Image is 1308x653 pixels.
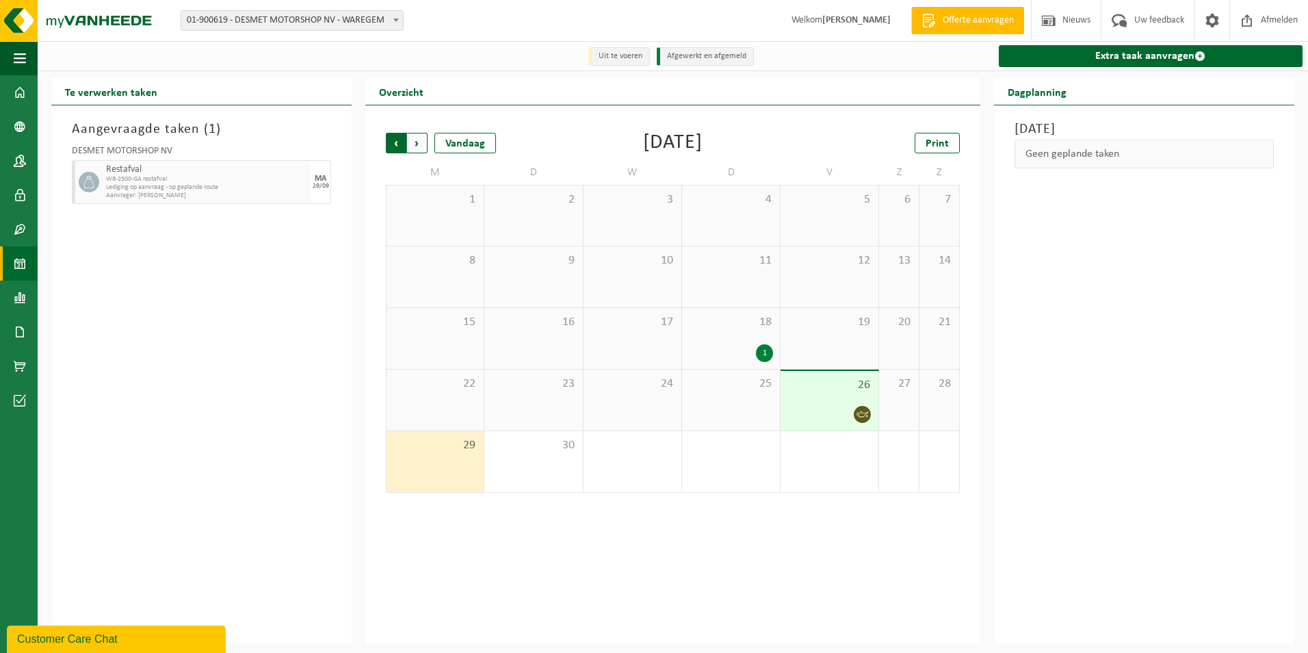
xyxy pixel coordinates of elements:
[315,175,326,183] div: MA
[393,192,477,207] span: 1
[822,15,891,25] strong: [PERSON_NAME]
[106,192,307,200] span: Aanvrager: [PERSON_NAME]
[407,133,428,153] span: Volgende
[915,133,960,153] a: Print
[689,315,773,330] span: 18
[106,183,307,192] span: Lediging op aanvraag - op geplande route
[393,376,477,392] span: 22
[886,192,912,207] span: 6
[72,119,331,140] h3: Aangevraagde taken ( )
[106,164,307,175] span: Restafval
[926,315,952,330] span: 21
[491,315,575,330] span: 16
[756,344,773,362] div: 1
[689,192,773,207] span: 4
[879,160,919,185] td: Z
[886,376,912,392] span: 27
[106,175,307,183] span: WB-2500-GA restafval
[434,133,496,153] div: Vandaag
[926,253,952,268] span: 14
[491,438,575,453] span: 30
[393,315,477,330] span: 15
[393,253,477,268] span: 8
[491,376,575,392] span: 23
[886,253,912,268] span: 13
[657,47,754,66] li: Afgewerkt en afgemeld
[590,192,675,207] span: 3
[643,133,703,153] div: [DATE]
[491,253,575,268] span: 9
[365,78,437,105] h2: Overzicht
[689,376,773,392] span: 25
[181,11,403,30] span: 01-900619 - DESMET MOTORSHOP NV - WAREGEM
[386,160,484,185] td: M
[393,438,477,453] span: 29
[491,192,575,207] span: 2
[939,14,1017,27] span: Offerte aanvragen
[919,160,960,185] td: Z
[590,253,675,268] span: 10
[209,123,216,136] span: 1
[484,160,583,185] td: D
[1015,119,1274,140] h3: [DATE]
[994,78,1080,105] h2: Dagplanning
[787,378,872,393] span: 26
[590,376,675,392] span: 24
[584,160,682,185] td: W
[313,183,329,190] div: 29/09
[787,192,872,207] span: 5
[787,315,872,330] span: 19
[926,138,949,149] span: Print
[181,10,404,31] span: 01-900619 - DESMET MOTORSHOP NV - WAREGEM
[386,133,406,153] span: Vorige
[999,45,1303,67] a: Extra taak aanvragen
[689,253,773,268] span: 11
[926,376,952,392] span: 28
[51,78,171,105] h2: Te verwerken taken
[926,192,952,207] span: 7
[781,160,879,185] td: V
[1015,140,1274,168] div: Geen geplande taken
[590,315,675,330] span: 17
[787,253,872,268] span: 12
[682,160,781,185] td: D
[911,7,1024,34] a: Offerte aanvragen
[588,47,650,66] li: Uit te voeren
[72,146,331,160] div: DESMET MOTORSHOP NV
[886,315,912,330] span: 20
[7,623,228,653] iframe: chat widget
